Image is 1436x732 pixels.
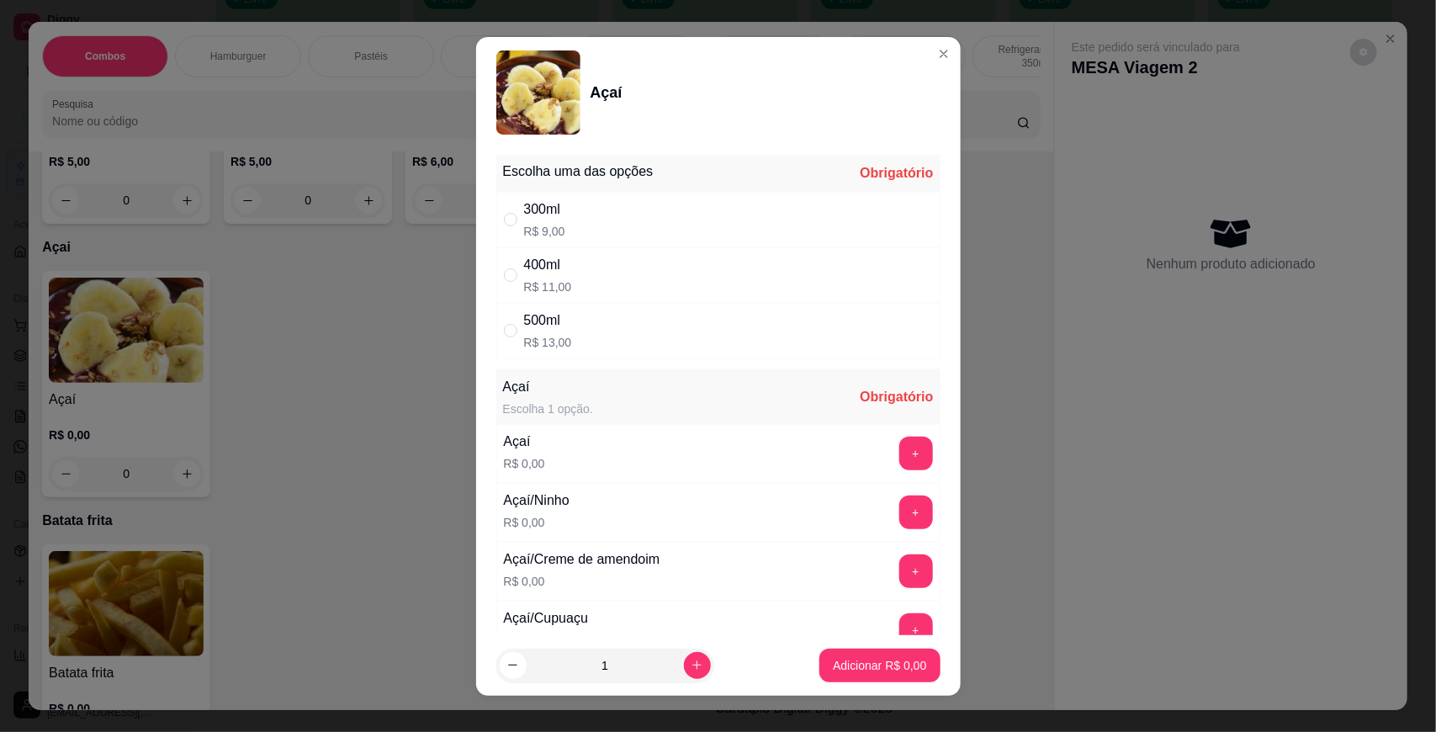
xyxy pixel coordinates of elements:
[503,162,654,182] div: Escolha uma das opções
[500,652,527,679] button: decrease-product-quantity
[524,310,572,331] div: 500ml
[819,649,940,682] button: Adicionar R$ 0,00
[504,455,545,472] p: R$ 0,00
[930,40,957,67] button: Close
[503,400,593,417] div: Escolha 1 opção.
[524,255,572,275] div: 400ml
[684,652,711,679] button: increase-product-quantity
[524,278,572,295] p: R$ 11,00
[860,163,933,183] div: Obrigatório
[504,491,570,511] div: Açaí/Ninho
[899,554,933,588] button: add
[524,334,572,351] p: R$ 13,00
[524,199,565,220] div: 300ml
[496,50,580,135] img: product-image
[833,657,926,674] p: Adicionar R$ 0,00
[504,549,660,570] div: Açaí/Creme de amendoim
[899,437,933,470] button: add
[899,496,933,529] button: add
[504,608,589,629] div: Açaí/Cupuaçu
[591,81,623,104] div: Açaí
[504,432,545,452] div: Açaí
[504,632,589,649] p: R$ 0,00
[899,613,933,647] button: add
[504,514,570,531] p: R$ 0,00
[503,377,593,397] div: Açaí
[504,573,660,590] p: R$ 0,00
[860,387,933,407] div: Obrigatório
[524,223,565,240] p: R$ 9,00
